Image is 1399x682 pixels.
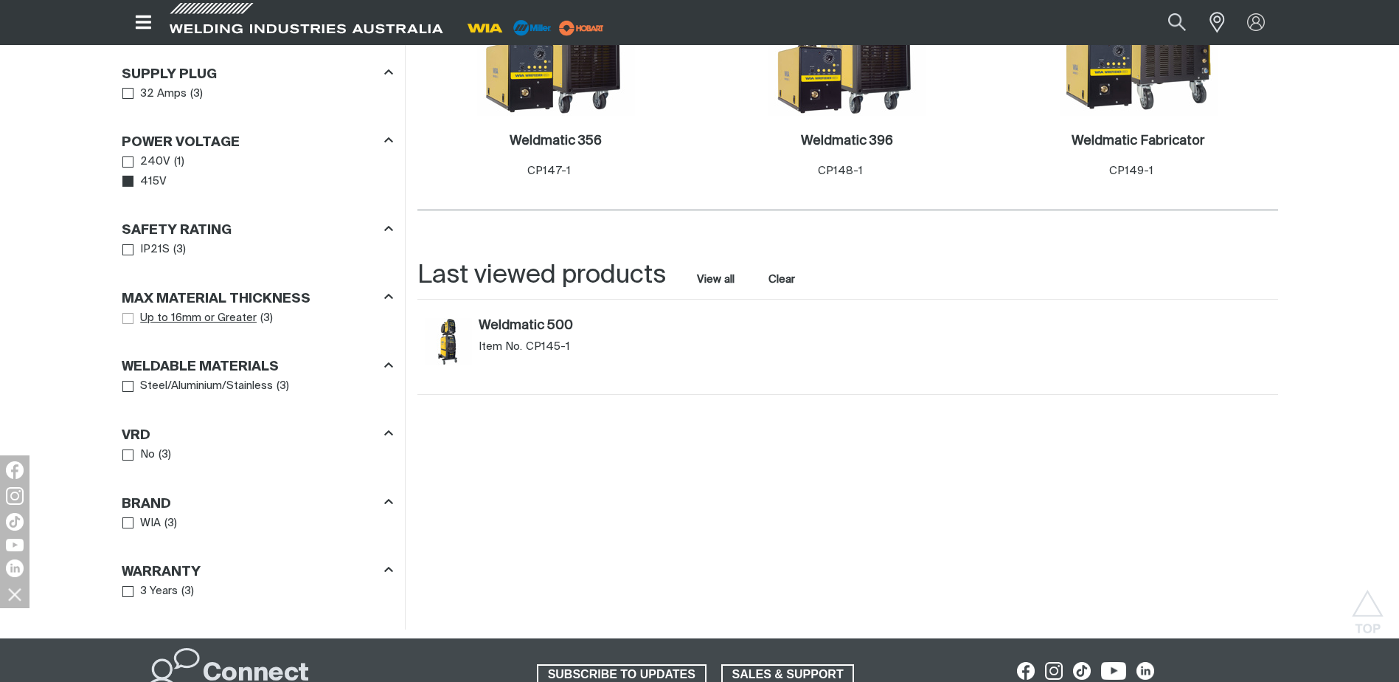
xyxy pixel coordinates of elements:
img: LinkedIn [6,559,24,577]
a: Weldmatic 396 [801,133,893,150]
span: ( 3 ) [277,378,289,395]
h2: Weldmatic 356 [510,134,602,148]
a: 32 Amps [122,84,187,104]
span: 415V [140,173,167,190]
img: Instagram [6,487,24,505]
a: 240V [122,152,171,172]
ul: Supply Plug [122,84,392,104]
h3: Warranty [122,564,201,581]
a: No [122,445,156,465]
div: Supply Plug [122,63,393,83]
a: 415V [122,172,167,192]
img: miller [555,17,608,39]
ul: Brand [122,514,392,534]
button: Scroll to top [1351,590,1384,623]
img: Weldmatic 500 [425,318,472,365]
h3: Safety Rating [122,222,232,239]
span: CP149-1 [1109,165,1153,176]
span: Up to 16mm or Greater [140,310,257,327]
span: 240V [140,154,170,170]
a: WIA [122,514,162,534]
a: Weldmatic 500 [479,318,696,334]
div: Max Material Thickness [122,288,393,308]
span: ( 3 ) [190,86,203,103]
div: Weldable Materials [122,356,393,376]
span: ( 3 ) [260,310,273,327]
h2: Weldmatic Fabricator [1072,134,1205,148]
a: IP21S [122,240,170,260]
ul: VRD [122,445,392,465]
span: 3 Years [140,583,178,600]
a: Weldmatic 356 [510,133,602,150]
h3: Weldable Materials [122,359,279,376]
img: Facebook [6,461,24,479]
div: Safety Rating [122,220,393,240]
article: Weldmatic 500 (CP145-1) [417,314,704,379]
span: ( 3 ) [181,583,194,600]
h2: Weldmatic 396 [801,134,893,148]
img: hide socials [2,582,27,607]
h3: Brand [122,496,171,513]
a: View all last viewed products [697,272,735,287]
div: VRD [122,424,393,444]
span: WIA [140,515,161,532]
h3: VRD [122,427,150,444]
div: Warranty [122,562,393,582]
a: miller [555,22,608,33]
span: ( 3 ) [159,447,171,464]
ul: Weldable Materials [122,376,392,396]
div: Brand [122,493,393,513]
div: Power Voltage [122,132,393,152]
a: 3 Years [122,582,178,602]
span: 32 Amps [140,86,187,103]
span: CP147-1 [527,165,571,176]
img: TikTok [6,513,24,531]
a: Weldmatic Fabricator [1072,133,1205,150]
h3: Supply Plug [122,66,217,83]
span: IP21S [140,241,170,258]
span: ( 3 ) [164,515,177,532]
input: Product name or item number... [1133,6,1201,39]
span: ( 3 ) [173,241,186,258]
h3: Max Material Thickness [122,291,310,308]
button: Search products [1152,6,1202,39]
ul: Max Material Thickness [122,309,392,328]
ul: Power Voltage [122,152,392,191]
button: Clear all last viewed products [766,269,799,289]
h2: Last viewed products [417,259,666,292]
a: Up to 16mm or Greater [122,309,257,328]
ul: Safety Rating [122,240,392,260]
a: Steel/Aluminium/Stainless [122,376,274,396]
span: ( 1 ) [174,154,184,170]
span: Item No. [479,340,522,354]
ul: Warranty [122,582,392,602]
h3: Power Voltage [122,134,240,151]
span: Steel/Aluminium/Stainless [140,378,273,395]
span: CP148-1 [818,165,863,176]
span: CP145-1 [526,340,570,354]
span: No [140,447,155,464]
img: YouTube [6,539,24,551]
